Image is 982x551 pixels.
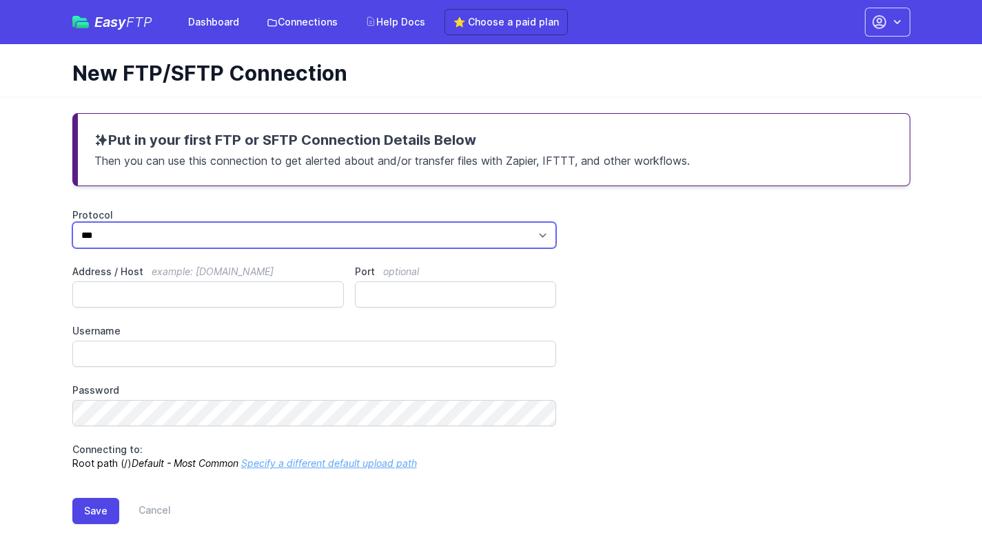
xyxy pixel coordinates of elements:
[913,482,965,534] iframe: Drift Widget Chat Controller
[94,15,152,29] span: Easy
[72,324,557,338] label: Username
[72,383,557,397] label: Password
[119,498,171,524] a: Cancel
[258,10,346,34] a: Connections
[72,265,345,279] label: Address / Host
[132,457,238,469] i: Default - Most Common
[241,457,417,469] a: Specify a different default upload path
[72,15,152,29] a: EasyFTP
[72,443,557,470] p: Root path (/)
[444,9,568,35] a: ⭐ Choose a paid plan
[152,266,274,277] span: example: [DOMAIN_NAME]
[72,443,143,455] span: Connecting to:
[383,266,419,277] span: optional
[126,14,152,30] span: FTP
[72,208,557,222] label: Protocol
[180,10,247,34] a: Dashboard
[72,16,89,28] img: easyftp_logo.png
[94,150,893,169] p: Then you can use this connection to get alerted about and/or transfer files with Zapier, IFTTT, a...
[357,10,433,34] a: Help Docs
[94,130,893,150] h3: Put in your first FTP or SFTP Connection Details Below
[72,61,899,86] h1: New FTP/SFTP Connection
[72,498,119,524] button: Save
[355,265,556,279] label: Port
